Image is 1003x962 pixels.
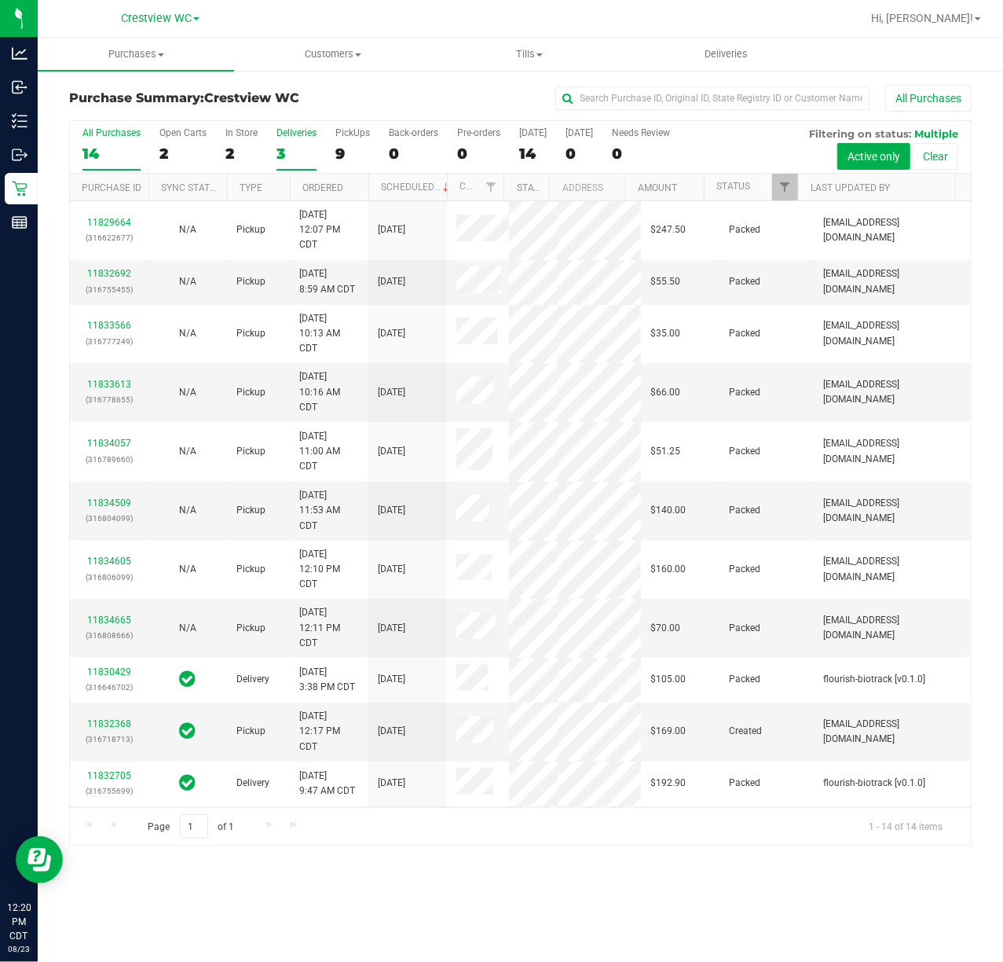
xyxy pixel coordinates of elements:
p: (316808666) [79,628,139,643]
span: Not Applicable [179,505,196,516]
span: [EMAIL_ADDRESS][DOMAIN_NAME] [823,613,961,643]
span: [EMAIL_ADDRESS][DOMAIN_NAME] [823,377,961,407]
input: 1 [180,814,208,839]
span: [DATE] 12:11 PM CDT [299,605,359,651]
div: Back-orders [389,127,438,138]
span: Packed [729,621,760,636]
span: In Sync [180,772,196,794]
a: Purchase ID [82,182,141,193]
span: 1 - 14 of 14 items [856,814,955,838]
span: $169.00 [650,724,686,739]
span: [DATE] 9:47 AM CDT [299,769,355,799]
button: N/A [179,444,196,459]
span: [EMAIL_ADDRESS][DOMAIN_NAME] [823,717,961,747]
div: 14 [82,145,141,163]
span: [DATE] 12:10 PM CDT [299,547,359,593]
span: [DATE] [378,274,405,289]
p: (316789660) [79,452,139,467]
div: [DATE] [519,127,547,138]
div: 14 [519,145,547,163]
a: State Registry ID [517,182,599,193]
button: N/A [179,562,196,577]
span: [DATE] [378,672,405,687]
span: Packed [729,385,760,400]
div: 2 [225,145,258,163]
span: [EMAIL_ADDRESS][DOMAIN_NAME] [823,554,961,584]
span: [EMAIL_ADDRESS][DOMAIN_NAME] [823,496,961,526]
a: 11833566 [87,320,131,331]
a: 11832368 [87,718,131,729]
span: Purchases [38,47,234,61]
a: Type [240,182,262,193]
span: Crestview WC [121,12,192,25]
span: Packed [729,326,760,341]
a: 11832705 [87,770,131,781]
div: 2 [159,145,207,163]
a: Last Updated By [811,182,890,193]
span: Not Applicable [179,622,196,633]
a: Purchases [38,38,234,71]
span: $140.00 [650,503,686,518]
a: Deliveries [628,38,824,71]
a: 11834509 [87,498,131,509]
button: N/A [179,222,196,237]
span: In Sync [180,668,196,690]
a: 11829664 [87,217,131,228]
span: Hi, [PERSON_NAME]! [871,12,973,24]
p: (316622677) [79,230,139,245]
button: N/A [179,503,196,518]
span: Packed [729,222,760,237]
span: $55.50 [650,274,680,289]
span: Pickup [236,724,265,739]
span: Pickup [236,503,265,518]
p: (316778655) [79,392,139,407]
span: Packed [729,444,760,459]
span: $192.90 [650,776,686,791]
span: flourish-biotrack [v0.1.0] [823,672,925,687]
span: [EMAIL_ADDRESS][DOMAIN_NAME] [823,436,961,466]
span: [DATE] 11:53 AM CDT [299,488,359,534]
span: Crestview WC [204,90,299,105]
span: Not Applicable [179,564,196,575]
button: N/A [179,274,196,289]
div: 0 [612,145,670,163]
span: [DATE] [378,326,405,341]
inline-svg: Retail [12,181,27,196]
p: (316804099) [79,511,139,526]
span: Tills [432,47,627,61]
button: N/A [179,385,196,400]
p: (316755699) [79,784,139,799]
span: Filtering on status: [809,127,911,140]
th: Address [549,174,625,201]
div: Deliveries [276,127,317,138]
span: [DATE] 3:38 PM CDT [299,665,355,695]
a: Scheduled [381,182,452,193]
div: Needs Review [612,127,670,138]
span: Multiple [914,127,958,140]
a: Filter [772,174,798,200]
span: Pickup [236,385,265,400]
span: Not Applicable [179,446,196,457]
span: Pickup [236,562,265,577]
span: Page of 1 [134,814,247,839]
span: [DATE] [378,444,405,459]
span: [DATE] [378,385,405,400]
div: Pre-orders [457,127,500,138]
span: Not Applicable [179,328,196,339]
h3: Purchase Summary: [69,91,370,105]
a: 11830429 [87,666,131,677]
span: Packed [729,776,760,791]
span: $66.00 [650,385,680,400]
span: [DATE] [378,503,405,518]
span: Packed [729,274,760,289]
span: Not Applicable [179,224,196,235]
a: 11832692 [87,268,131,279]
span: $70.00 [650,621,680,636]
p: (316755455) [79,282,139,297]
span: [DATE] [378,222,405,237]
a: 11833613 [87,379,131,390]
inline-svg: Reports [12,215,27,230]
a: 11834605 [87,556,131,567]
div: 0 [389,145,438,163]
span: [DATE] [378,621,405,636]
